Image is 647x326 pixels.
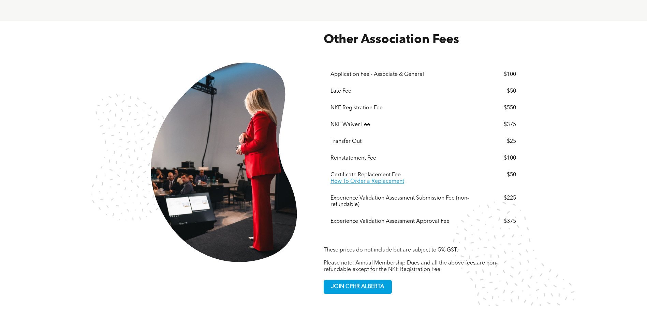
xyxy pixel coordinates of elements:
div: Experience Validation Assessment Submission Fee (non-refundable) [330,195,477,208]
div: $50 [479,172,516,178]
span: Please note: Annual Membership Dues and all the above fees are non-refundable except for the NKE ... [324,260,498,272]
div: NKE Waiver Fee [330,122,477,128]
div: $375 [479,218,516,225]
div: Late Fee [330,88,477,95]
span: Other Association Fees [324,34,459,46]
div: $100 [479,155,516,162]
div: Transfer Out [330,138,477,145]
a: JOIN CPHR ALBERTA [324,280,392,294]
div: Experience Validation Assessment Approval Fee [330,218,477,225]
div: Menu [324,47,523,244]
div: $375 [479,122,516,128]
div: $225 [479,195,516,202]
a: How To Order a Replacement [330,179,404,184]
span: These prices do not include but are subject to 5% GST. [324,247,458,253]
div: Reinstatement Fee [330,155,477,162]
div: $25 [479,138,516,145]
div: NKE Registration Fee [330,105,477,111]
span: JOIN CPHR ALBERTA [329,280,386,294]
div: $50 [479,88,516,95]
div: Certificate Replacement Fee [330,172,477,178]
div: $550 [479,105,516,111]
div: Application Fee - Associate & General [330,71,477,78]
div: $100 [479,71,516,78]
